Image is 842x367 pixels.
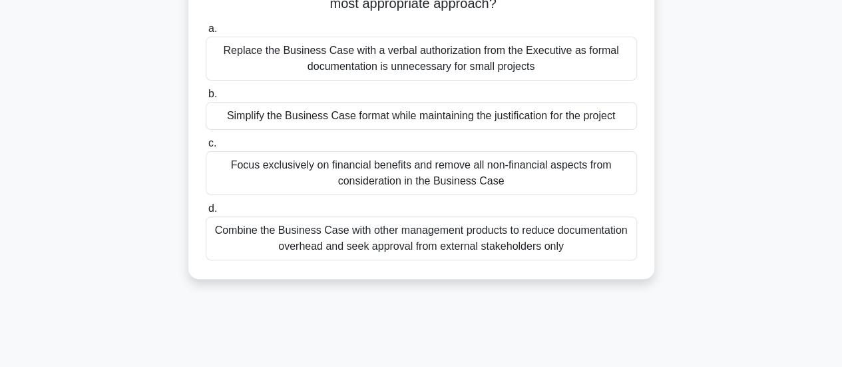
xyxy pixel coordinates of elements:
[206,102,637,130] div: Simplify the Business Case format while maintaining the justification for the project
[208,88,217,99] span: b.
[208,202,217,214] span: d.
[208,23,217,34] span: a.
[208,137,216,149] span: c.
[206,216,637,260] div: Combine the Business Case with other management products to reduce documentation overhead and see...
[206,37,637,81] div: Replace the Business Case with a verbal authorization from the Executive as formal documentation ...
[206,151,637,195] div: Focus exclusively on financial benefits and remove all non-financial aspects from consideration i...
